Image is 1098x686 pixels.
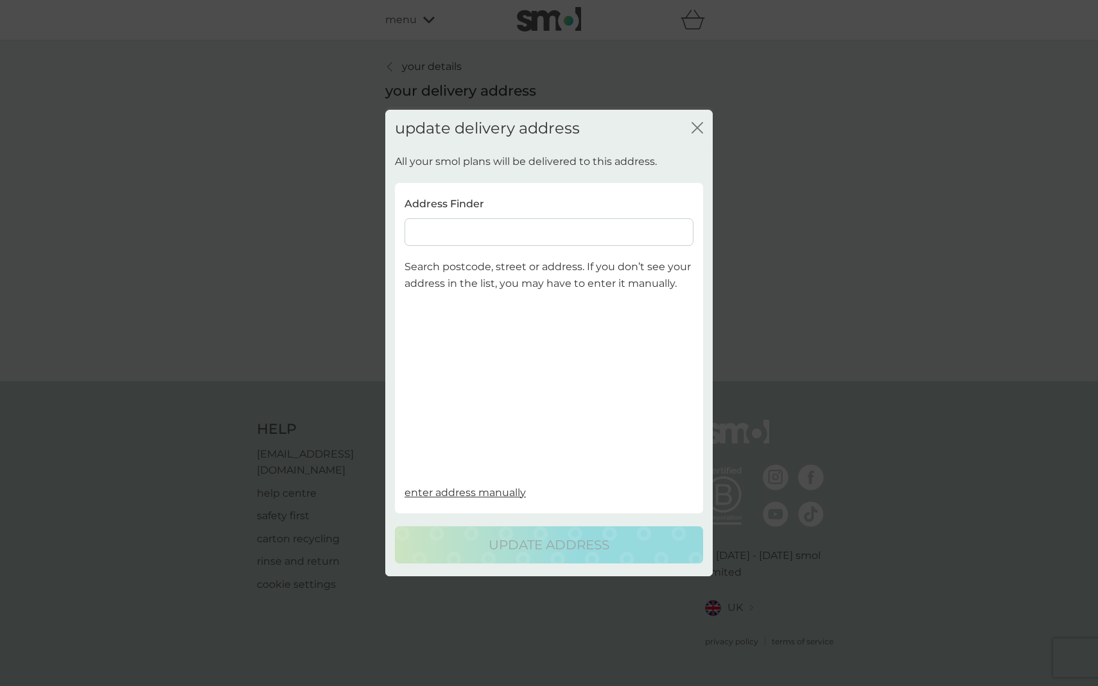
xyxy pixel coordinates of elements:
[395,153,657,170] p: All your smol plans will be delivered to this address.
[405,486,526,499] span: enter address manually
[405,259,693,292] p: Search postcode, street or address. If you don’t see your address in the list, you may have to en...
[489,535,609,555] p: update address
[405,196,484,212] p: Address Finder
[692,122,703,135] button: close
[395,526,703,563] button: update address
[395,119,580,138] h2: update delivery address
[405,484,526,501] button: enter address manually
